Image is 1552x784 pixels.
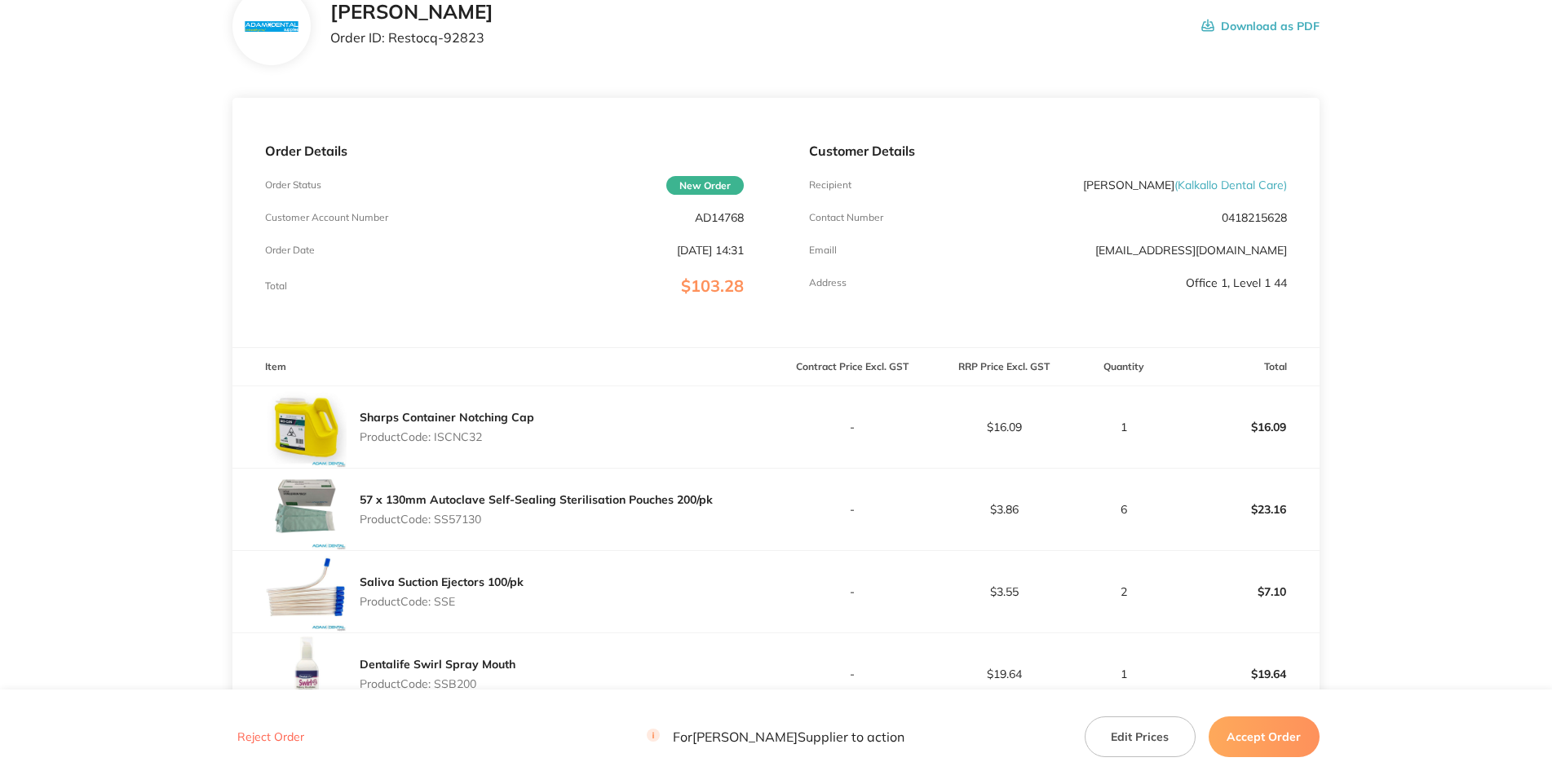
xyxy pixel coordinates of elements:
p: Recipient [809,179,851,191]
a: Saliva Suction Ejectors 100/pk [360,575,524,589]
a: Dentalife Swirl Spray Mouth [360,657,515,672]
th: Item [232,348,776,386]
p: Product Code: ISCNC32 [360,430,534,443]
p: Address [809,277,847,288]
p: 0418215628 [1222,211,1287,224]
p: Contact Number [809,212,883,223]
p: [DATE] 14:31 [677,244,744,257]
p: Order Details [265,143,743,158]
p: Product Code: SSE [360,595,524,608]
p: - [777,503,927,516]
p: Total [265,280,287,292]
p: $3.55 [929,585,1079,598]
span: ( Kalkallo Dental Care ) [1174,178,1287,192]
a: Sharps Container Notching Cap [360,410,534,425]
img: N3hiYW42Mg [245,21,298,32]
button: Download as PDF [1201,1,1320,51]
button: Reject Order [232,730,309,745]
p: Product Code: SS57130 [360,513,713,526]
p: $7.10 [1168,572,1319,611]
p: Order Date [265,244,315,256]
p: Customer Account Number [265,212,388,223]
button: Accept Order [1209,716,1320,757]
a: [EMAIL_ADDRESS][DOMAIN_NAME] [1095,243,1287,258]
p: Customer Details [809,143,1287,158]
img: dWVtMWF5Nw [265,386,347,468]
h2: [PERSON_NAME] [330,1,493,24]
th: Contract Price Excl. GST [776,348,928,386]
p: $16.09 [929,421,1079,434]
p: - [777,667,927,680]
p: Order ID: Restocq- 92823 [330,30,493,45]
span: $103.28 [681,275,744,296]
p: - [777,585,927,598]
img: bTJueW5pMg [265,551,347,632]
th: RRP Price Excl. GST [928,348,1080,386]
p: 1 [1081,421,1166,434]
p: $16.09 [1168,407,1319,447]
p: $3.86 [929,503,1079,516]
a: 57 x 130mm Autoclave Self-Sealing Sterilisation Pouches 200/pk [360,492,713,507]
p: For [PERSON_NAME] Supplier to action [647,729,904,745]
p: Order Status [265,179,321,191]
p: Office 1, Level 1 44 [1186,276,1287,289]
p: $23.16 [1168,490,1319,529]
img: a2l1ZG40MA [265,633,347,715]
p: 1 [1081,667,1166,680]
p: [PERSON_NAME] [1083,178,1287,192]
p: 2 [1081,585,1166,598]
p: 6 [1081,503,1166,516]
button: Edit Prices [1085,716,1196,757]
th: Total [1167,348,1320,386]
span: New Order [666,176,744,195]
p: $19.64 [1168,654,1319,694]
p: AD14768 [695,211,744,224]
img: bTUzMm5ncQ [265,469,347,550]
p: - [777,421,927,434]
p: Product Code: SSB200 [360,677,515,690]
p: Emaill [809,244,837,256]
p: $19.64 [929,667,1079,680]
th: Quantity [1080,348,1167,386]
